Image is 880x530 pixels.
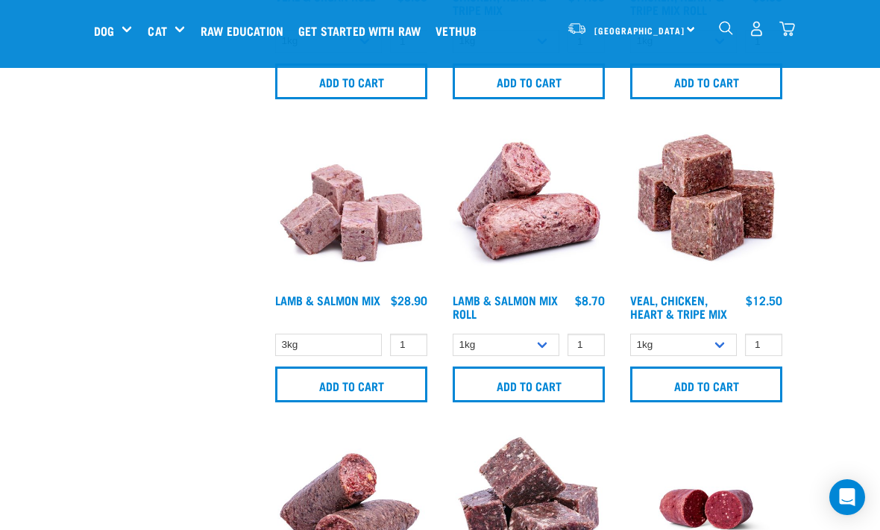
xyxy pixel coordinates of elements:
[630,296,727,317] a: Veal, Chicken, Heart & Tripe Mix
[453,63,605,99] input: Add to cart
[568,334,605,357] input: 1
[575,293,605,307] div: $8.70
[94,22,114,40] a: Dog
[432,1,488,60] a: Vethub
[453,367,605,402] input: Add to cart
[275,63,427,99] input: Add to cart
[594,28,685,33] span: [GEOGRAPHIC_DATA]
[719,21,733,35] img: home-icon-1@2x.png
[197,1,295,60] a: Raw Education
[453,296,558,317] a: Lamb & Salmon Mix Roll
[295,1,432,60] a: Get started with Raw
[275,296,380,303] a: Lamb & Salmon Mix
[626,126,786,286] img: Veal Chicken Heart Tripe Mix 01
[567,22,587,35] img: van-moving.png
[275,367,427,402] input: Add to cart
[630,367,782,402] input: Add to cart
[746,293,782,307] div: $12.50
[779,21,795,37] img: home-icon@2x.png
[630,63,782,99] input: Add to cart
[745,334,782,357] input: 1
[390,334,427,357] input: 1
[829,479,865,515] div: Open Intercom Messenger
[749,21,764,37] img: user.png
[271,126,431,286] img: 1029 Lamb Salmon Mix 01
[391,293,427,307] div: $28.90
[449,126,609,286] img: 1261 Lamb Salmon Roll 01
[148,22,166,40] a: Cat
